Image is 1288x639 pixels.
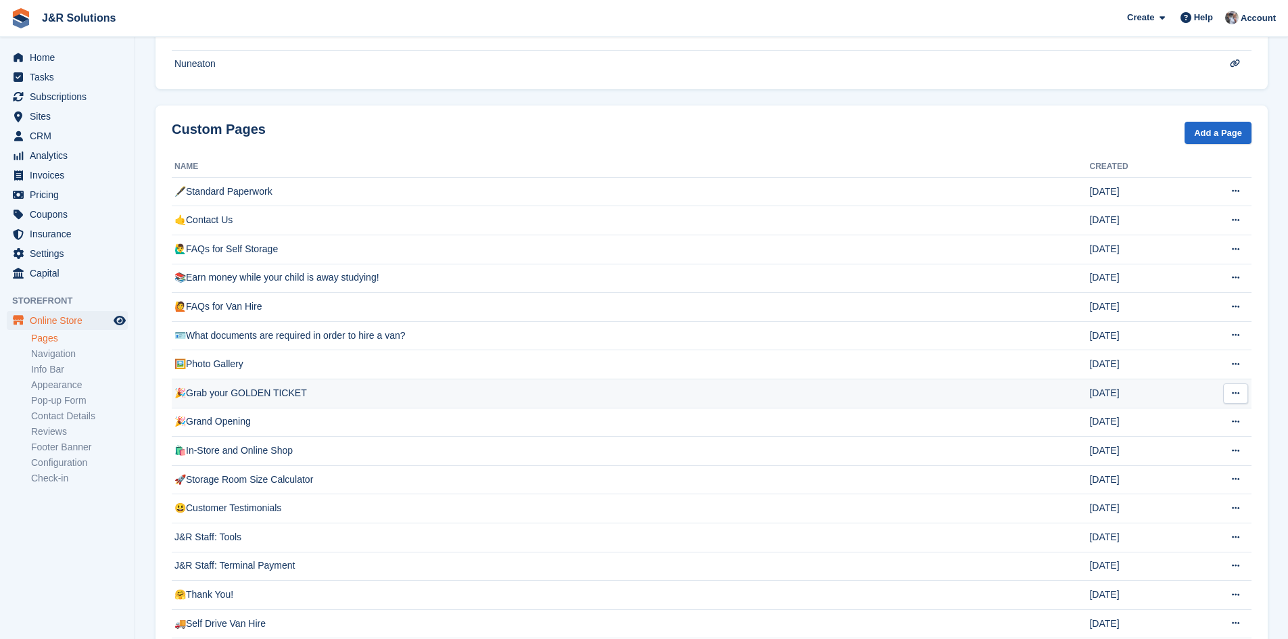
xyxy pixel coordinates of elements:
[7,87,128,106] a: menu
[30,224,111,243] span: Insurance
[1089,235,1197,264] td: [DATE]
[30,185,111,204] span: Pricing
[1089,264,1197,293] td: [DATE]
[30,244,111,263] span: Settings
[1089,321,1197,350] td: [DATE]
[172,437,1089,466] td: 🛍️In-Store and Online Shop
[31,456,128,469] a: Configuration
[1089,494,1197,523] td: [DATE]
[30,311,111,330] span: Online Store
[1089,609,1197,638] td: [DATE]
[7,224,128,243] a: menu
[172,379,1089,408] td: 🎉Grab your GOLDEN TICKET
[31,441,128,454] a: Footer Banner
[30,166,111,185] span: Invoices
[7,205,128,224] a: menu
[1089,581,1197,610] td: [DATE]
[172,50,1197,78] td: Nuneaton
[172,552,1089,581] td: J&R Staff: Terminal Payment
[1089,206,1197,235] td: [DATE]
[30,48,111,67] span: Home
[1127,11,1154,24] span: Create
[11,8,31,28] img: stora-icon-8386f47178a22dfd0bd8f6a31ec36ba5ce8667c1dd55bd0f319d3a0aa187defe.svg
[31,394,128,407] a: Pop-up Form
[31,425,128,438] a: Reviews
[172,494,1089,523] td: 😃Customer Testimonials
[172,408,1089,437] td: 🎉Grand Opening
[30,146,111,165] span: Analytics
[1089,177,1197,206] td: [DATE]
[172,581,1089,610] td: 🤗Thank You!
[172,264,1089,293] td: 📚Earn money while your child is away studying!
[172,235,1089,264] td: 🙋‍♂️FAQs for Self Storage
[1089,156,1197,178] th: Created
[1225,11,1239,24] img: Steve Revell
[30,205,111,224] span: Coupons
[172,609,1089,638] td: 🚚Self Drive Van Hire
[172,321,1089,350] td: 🪪What documents are required in order to hire a van?
[172,206,1089,235] td: 🤙Contact Us
[1194,11,1213,24] span: Help
[1089,552,1197,581] td: [DATE]
[31,332,128,345] a: Pages
[1241,11,1276,25] span: Account
[172,122,266,137] h2: Custom Pages
[112,312,128,329] a: Preview store
[1185,122,1251,144] a: Add a Page
[172,156,1089,178] th: Name
[1089,523,1197,552] td: [DATE]
[30,87,111,106] span: Subscriptions
[1089,293,1197,322] td: [DATE]
[172,350,1089,379] td: 🖼️Photo Gallery
[1089,379,1197,408] td: [DATE]
[7,107,128,126] a: menu
[7,146,128,165] a: menu
[31,410,128,423] a: Contact Details
[7,244,128,263] a: menu
[7,264,128,283] a: menu
[30,264,111,283] span: Capital
[31,363,128,376] a: Info Bar
[7,126,128,145] a: menu
[1089,350,1197,379] td: [DATE]
[31,379,128,392] a: Appearance
[12,294,135,308] span: Storefront
[172,523,1089,552] td: J&R Staff: Tools
[7,48,128,67] a: menu
[30,126,111,145] span: CRM
[31,348,128,360] a: Navigation
[7,185,128,204] a: menu
[31,472,128,485] a: Check-in
[172,293,1089,322] td: 🙋FAQs for Van Hire
[1089,408,1197,437] td: [DATE]
[1089,465,1197,494] td: [DATE]
[30,107,111,126] span: Sites
[7,311,128,330] a: menu
[30,68,111,87] span: Tasks
[7,166,128,185] a: menu
[37,7,121,29] a: J&R Solutions
[7,68,128,87] a: menu
[172,465,1089,494] td: 🚀Storage Room Size Calculator
[172,177,1089,206] td: 🖋️Standard Paperwork
[1089,437,1197,466] td: [DATE]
